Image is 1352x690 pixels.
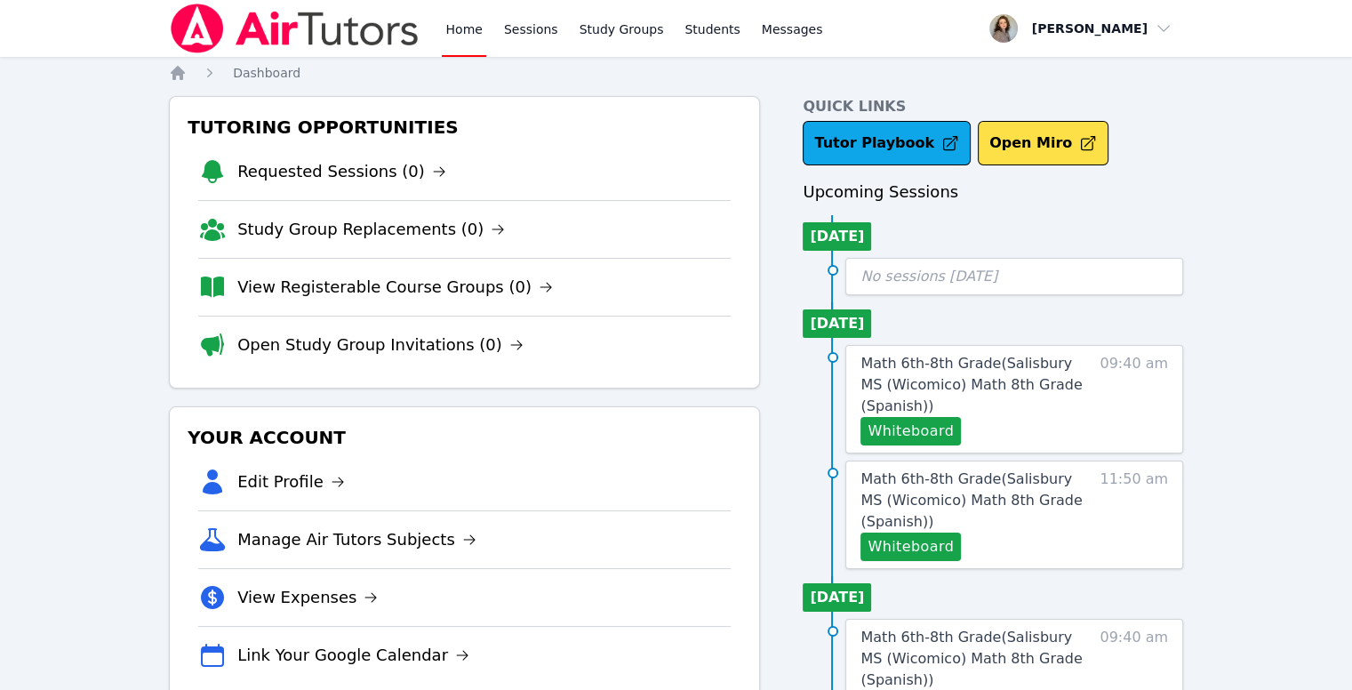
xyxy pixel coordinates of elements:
span: Messages [762,20,823,38]
a: Math 6th-8th Grade(Salisbury MS (Wicomico) Math 8th Grade (Spanish)) [860,469,1091,533]
span: Dashboard [233,66,300,80]
span: Math 6th-8th Grade ( Salisbury MS (Wicomico) Math 8th Grade (Spanish) ) [860,629,1082,688]
a: Dashboard [233,64,300,82]
a: Requested Sessions (0) [237,159,446,184]
li: [DATE] [803,583,871,612]
img: Air Tutors [169,4,420,53]
a: Edit Profile [237,469,345,494]
a: Study Group Replacements (0) [237,217,505,242]
h3: Upcoming Sessions [803,180,1183,205]
h4: Quick Links [803,96,1183,117]
button: Open Miro [978,121,1108,165]
a: View Expenses [237,585,378,610]
button: Whiteboard [860,533,961,561]
span: 11:50 am [1100,469,1168,561]
li: [DATE] [803,222,871,251]
h3: Your Account [184,421,745,453]
span: No sessions [DATE] [860,268,997,285]
a: View Registerable Course Groups (0) [237,275,553,300]
a: Open Study Group Invitations (0) [237,333,524,357]
button: Whiteboard [860,417,961,445]
nav: Breadcrumb [169,64,1183,82]
li: [DATE] [803,309,871,338]
a: Manage Air Tutors Subjects [237,527,476,552]
span: 09:40 am [1100,353,1168,445]
a: Tutor Playbook [803,121,971,165]
span: Math 6th-8th Grade ( Salisbury MS (Wicomico) Math 8th Grade (Spanish) ) [860,355,1082,414]
a: Link Your Google Calendar [237,643,469,668]
a: Math 6th-8th Grade(Salisbury MS (Wicomico) Math 8th Grade (Spanish)) [860,353,1091,417]
h3: Tutoring Opportunities [184,111,745,143]
span: Math 6th-8th Grade ( Salisbury MS (Wicomico) Math 8th Grade (Spanish) ) [860,470,1082,530]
